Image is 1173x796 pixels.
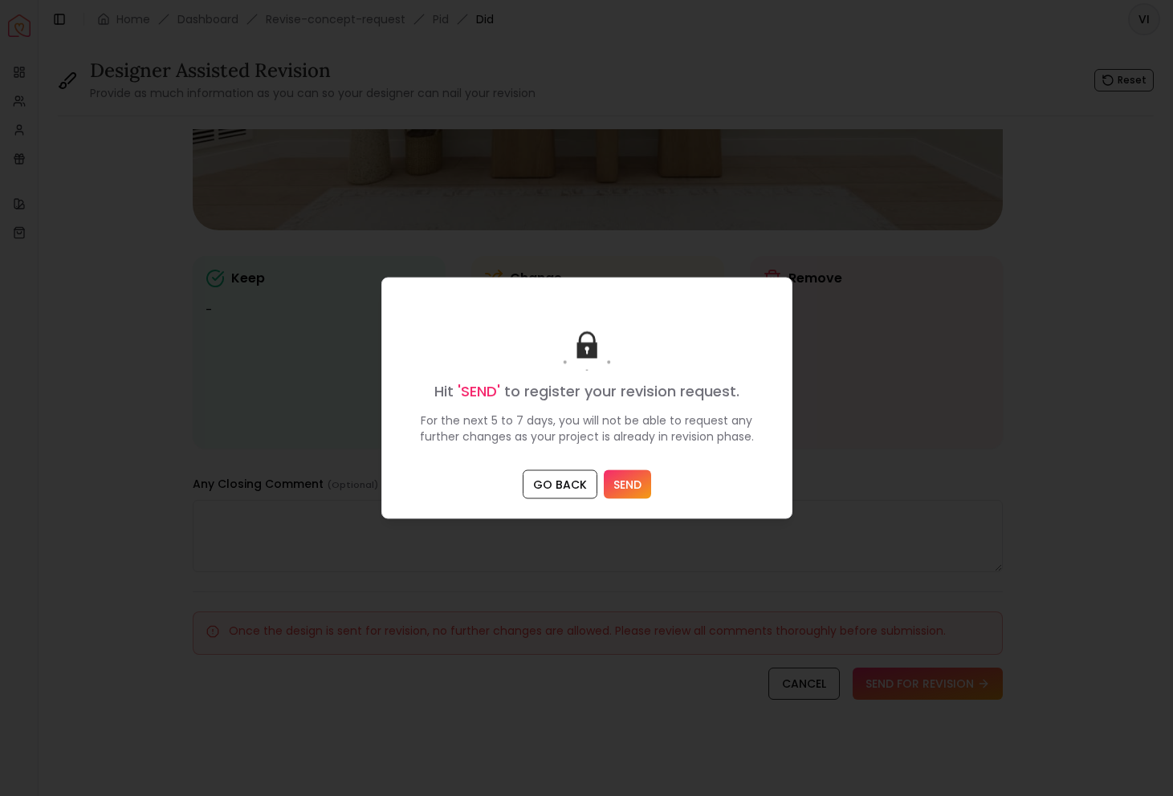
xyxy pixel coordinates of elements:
[523,470,597,499] button: GO BACK
[458,381,500,401] span: 'SEND'
[547,311,627,371] div: animation
[401,412,772,445] p: For the next 5 to 7 days, you will not be able to request any further changes as your project is ...
[604,470,651,499] button: SEND
[401,380,772,403] div: Hit to register your revision request.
